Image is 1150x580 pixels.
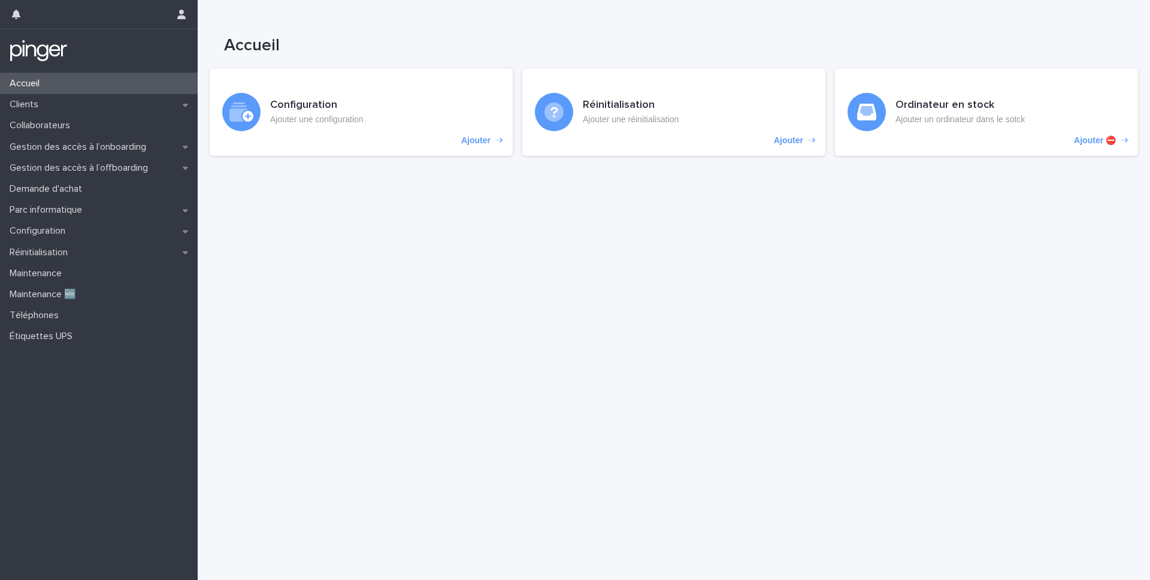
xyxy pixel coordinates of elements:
[583,114,679,125] p: Ajouter une réinitialisation
[895,99,1025,112] h3: Ordinateur en stock
[895,114,1025,125] p: Ajouter un ordinateur dans le sotck
[5,204,92,216] p: Parc informatique
[5,99,48,110] p: Clients
[5,141,156,153] p: Gestion des accès à l’onboarding
[270,99,364,112] h3: Configuration
[522,68,825,156] a: Ajouter
[5,225,75,237] p: Configuration
[5,268,71,279] p: Maintenance
[835,68,1138,156] a: Ajouter ⛔️
[1074,135,1116,146] p: Ajouter ⛔️
[10,39,68,63] img: mTgBEunGTSyRkCgitkcU
[5,78,49,89] p: Accueil
[774,135,803,146] p: Ajouter
[5,162,158,174] p: Gestion des accès à l’offboarding
[5,247,77,258] p: Réinitialisation
[224,36,807,56] h1: Accueil
[5,183,92,195] p: Demande d'achat
[5,120,80,131] p: Collaborateurs
[5,331,82,342] p: Étiquettes UPS
[270,114,364,125] p: Ajouter une configuration
[210,68,513,156] a: Ajouter
[5,310,68,321] p: Téléphones
[583,99,679,112] h3: Réinitialisation
[5,289,86,300] p: Maintenance 🆕
[461,135,491,146] p: Ajouter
